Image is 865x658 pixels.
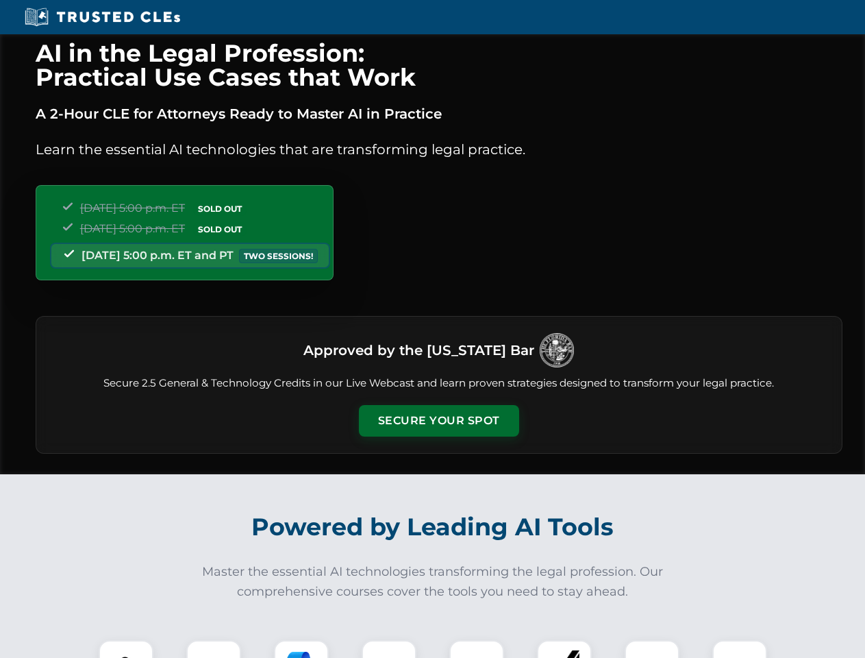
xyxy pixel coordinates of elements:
img: Trusted CLEs [21,7,184,27]
span: SOLD OUT [193,202,247,216]
span: [DATE] 5:00 p.m. ET [80,222,185,235]
h1: AI in the Legal Profession: Practical Use Cases that Work [36,41,842,89]
p: Learn the essential AI technologies that are transforming legal practice. [36,138,842,160]
p: Master the essential AI technologies transforming the legal profession. Our comprehensive courses... [193,562,673,602]
img: Logo [540,333,574,367]
h3: Approved by the [US_STATE] Bar [303,338,534,363]
span: SOLD OUT [193,222,247,236]
p: Secure 2.5 General & Technology Credits in our Live Webcast and learn proven strategies designed ... [53,376,825,391]
button: Secure Your Spot [359,405,519,437]
p: A 2-Hour CLE for Attorneys Ready to Master AI in Practice [36,103,842,125]
h2: Powered by Leading AI Tools [53,503,812,551]
span: [DATE] 5:00 p.m. ET [80,202,185,215]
